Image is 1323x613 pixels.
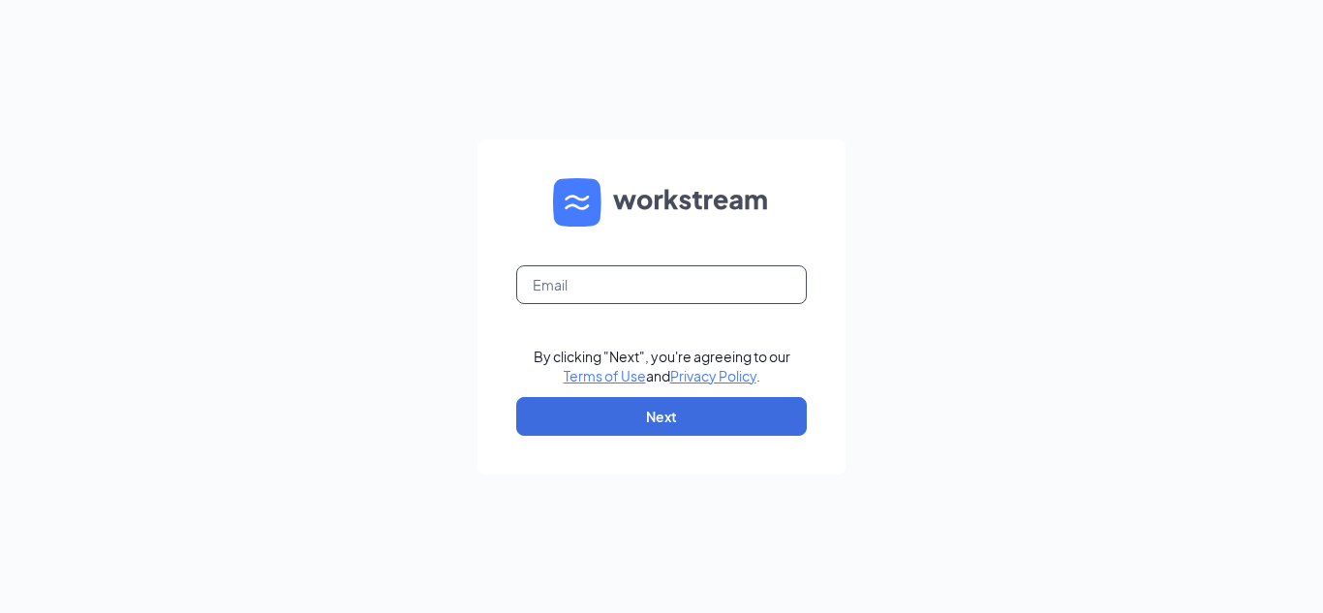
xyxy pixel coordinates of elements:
[670,367,756,384] a: Privacy Policy
[516,265,807,304] input: Email
[564,367,646,384] a: Terms of Use
[553,178,770,227] img: WS logo and Workstream text
[516,397,807,436] button: Next
[534,347,790,385] div: By clicking "Next", you're agreeing to our and .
